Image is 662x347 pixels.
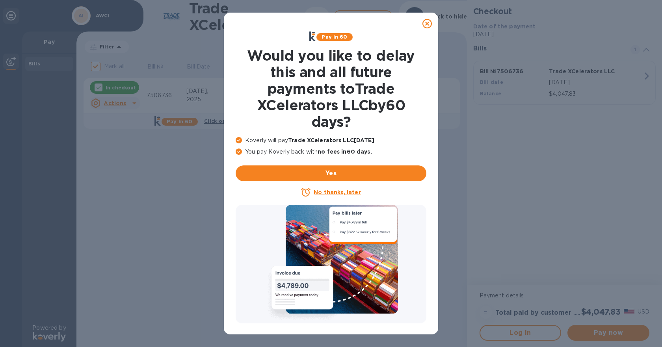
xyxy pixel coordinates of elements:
[236,148,426,156] p: You pay Koverly back with
[242,169,420,178] span: Yes
[236,136,426,145] p: Koverly will pay
[288,137,374,143] b: Trade XCelerators LLC [DATE]
[236,165,426,181] button: Yes
[322,34,347,40] b: Pay in 60
[236,47,426,130] h1: Would you like to delay this and all future payments to Trade XCelerators LLC by 60 days ?
[318,148,372,155] b: no fees in 60 days .
[314,189,361,195] u: No thanks, later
